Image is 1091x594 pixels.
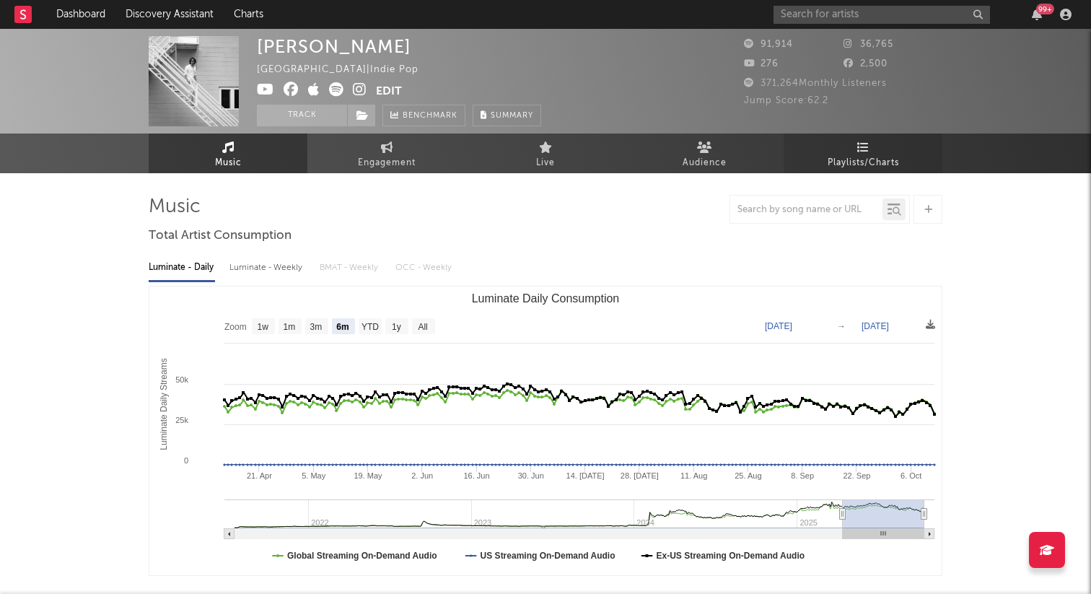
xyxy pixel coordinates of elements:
button: Edit [376,82,402,100]
div: 99 + [1036,4,1054,14]
text: 25. Aug [735,471,761,480]
text: 21. Apr [247,471,272,480]
span: 2,500 [844,59,888,69]
text: 5. May [302,471,326,480]
text: 14. [DATE] [566,471,605,480]
text: 6. Oct [901,471,921,480]
text: 11. Aug [680,471,707,480]
text: 50k [175,375,188,384]
div: [PERSON_NAME] [257,36,411,57]
text: → [837,321,846,331]
text: 22. Sep [843,471,870,480]
a: Benchmark [382,105,465,126]
text: Zoom [224,322,247,332]
text: [DATE] [862,321,889,331]
a: Live [466,134,625,173]
text: US Streaming On-Demand Audio [481,551,615,561]
span: Jump Score: 62.2 [744,96,828,105]
span: Summary [491,112,533,120]
div: Luminate - Daily [149,255,215,280]
span: Playlists/Charts [828,154,899,172]
span: Engagement [358,154,416,172]
span: Benchmark [403,108,457,125]
a: Engagement [307,134,466,173]
span: 371,264 Monthly Listeners [744,79,887,88]
text: 1w [258,322,269,332]
span: Audience [683,154,727,172]
text: 3m [310,322,323,332]
text: All [418,322,427,332]
text: 1m [284,322,296,332]
text: [DATE] [765,321,792,331]
text: 0 [184,456,188,465]
text: Ex-US Streaming On-Demand Audio [657,551,805,561]
text: Luminate Daily Streams [159,358,169,450]
text: 16. Jun [463,471,489,480]
text: 25k [175,416,188,424]
span: Total Artist Consumption [149,227,292,245]
text: 19. May [354,471,382,480]
text: YTD [362,322,379,332]
input: Search by song name or URL [730,204,882,216]
span: 276 [744,59,779,69]
span: Live [536,154,555,172]
div: [GEOGRAPHIC_DATA] | Indie Pop [257,61,435,79]
span: 36,765 [844,40,893,49]
svg: Luminate Daily Consumption [149,287,942,575]
span: Music [215,154,242,172]
input: Search for artists [774,6,990,24]
text: 2. Jun [411,471,433,480]
text: Luminate Daily Consumption [472,292,620,305]
button: Track [257,105,347,126]
button: 99+ [1032,9,1042,20]
text: 28. [DATE] [621,471,659,480]
span: 91,914 [744,40,793,49]
button: Summary [473,105,541,126]
text: 1y [392,322,401,332]
a: Music [149,134,307,173]
text: 8. Sep [791,471,814,480]
text: Global Streaming On-Demand Audio [287,551,437,561]
a: Audience [625,134,784,173]
text: 30. Jun [518,471,544,480]
div: Luminate - Weekly [229,255,305,280]
text: 6m [336,322,349,332]
a: Playlists/Charts [784,134,942,173]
